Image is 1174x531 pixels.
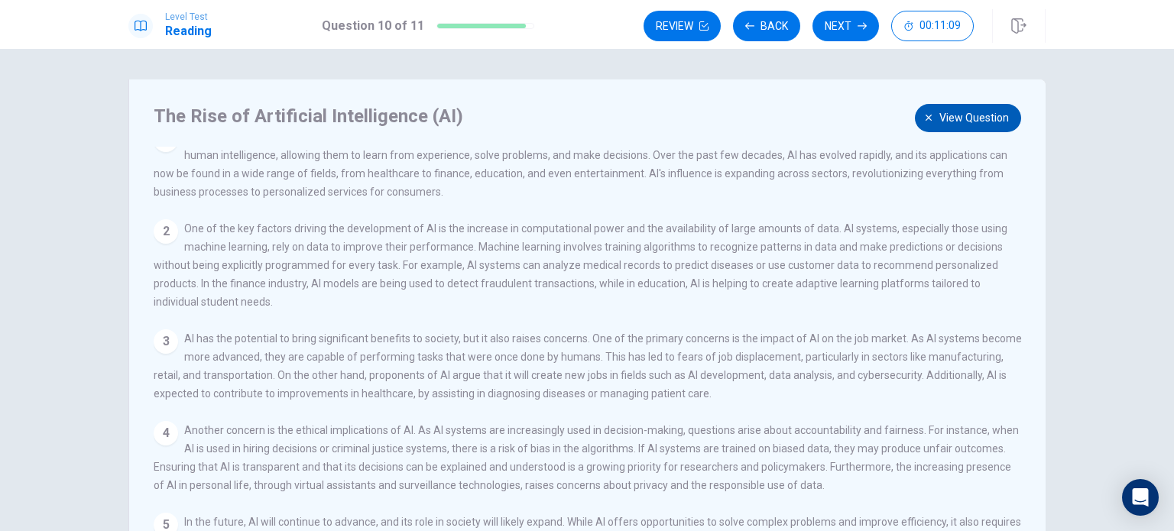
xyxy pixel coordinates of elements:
[915,104,1021,132] button: View question
[891,11,974,41] button: 00:11:09
[1122,479,1159,516] div: Open Intercom Messenger
[154,222,1007,308] span: One of the key factors driving the development of AI is the increase in computational power and t...
[165,22,212,40] h1: Reading
[322,17,424,35] h1: Question 10 of 11
[939,108,1009,128] span: View question
[154,421,178,445] div: 4
[644,11,721,41] button: Review
[154,424,1019,491] span: Another concern is the ethical implications of AI. As AI systems are increasingly used in decisio...
[154,332,1022,400] span: AI has the potential to bring significant benefits to society, but it also raises concerns. One o...
[154,219,178,244] div: 2
[154,329,178,354] div: 3
[919,20,961,32] span: 00:11:09
[154,104,1017,128] h4: The Rise of Artificial Intelligence (AI)
[165,11,212,22] span: Level Test
[733,11,800,41] button: Back
[812,11,879,41] button: Next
